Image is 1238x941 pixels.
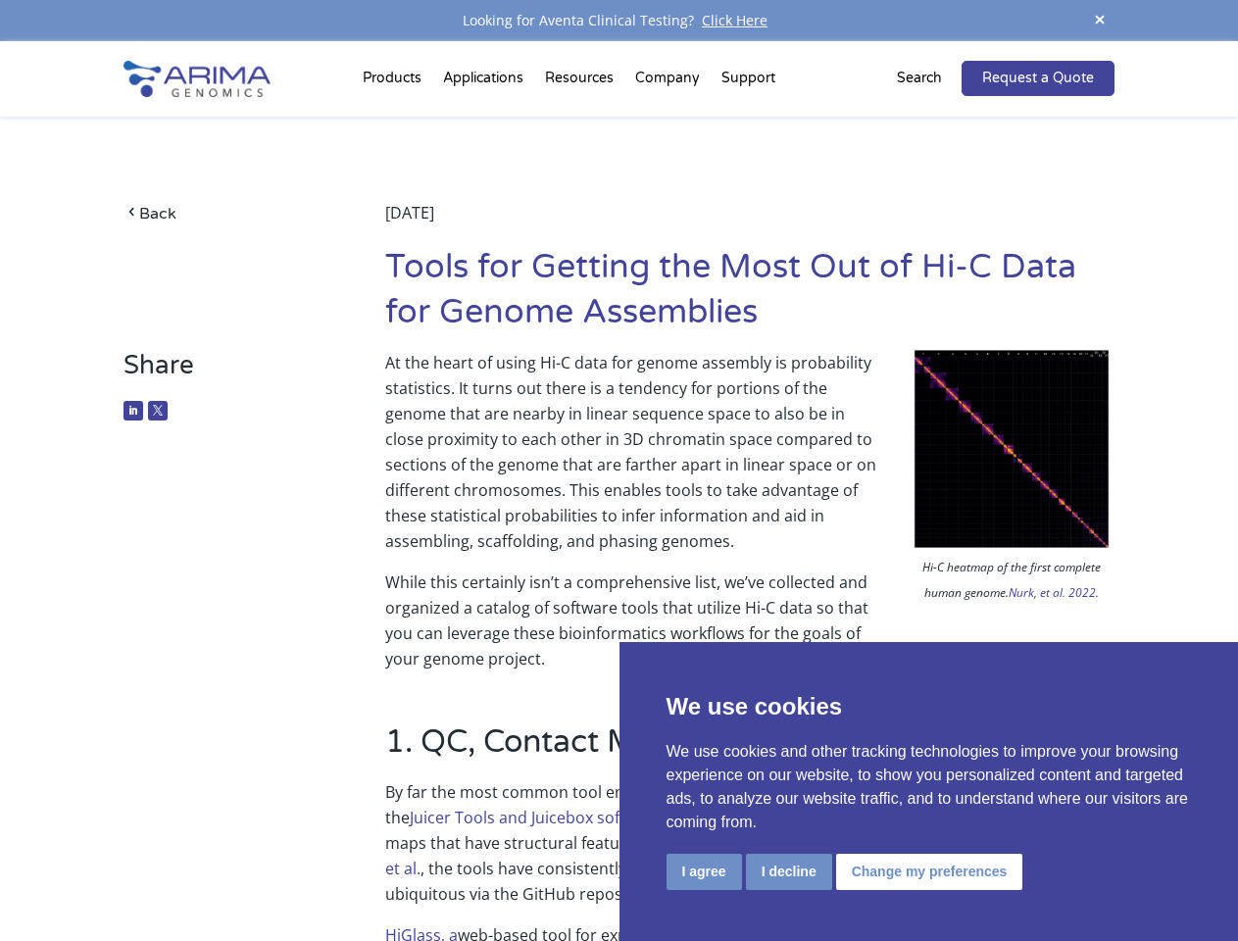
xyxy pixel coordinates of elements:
[962,61,1114,96] a: Request a Quote
[410,807,662,828] a: Juicer Tools and Juicebox software
[385,720,1114,779] h2: 1. QC, Contact Maps, and Visualization
[667,854,742,890] button: I agree
[836,854,1023,890] button: Change my preferences
[385,245,1114,350] h1: Tools for Getting the Most Out of Hi-C Data for Genome Assemblies
[667,689,1192,724] p: We use cookies
[667,740,1192,834] p: We use cookies and other tracking technologies to improve your browsing experience on our website...
[909,555,1114,611] p: Hi-C heatmap of the first complete human genome. .
[385,779,1114,922] p: By far the most common tool encountered when browsing genome papers that utilize Hi-C data is the...
[385,350,1114,570] p: At the heart of using Hi-C data for genome assembly is probability statistics. It turns out there...
[897,66,942,91] p: Search
[124,8,1114,33] div: Looking for Aventa Clinical Testing?
[385,570,1114,671] p: While this certainly isn’t a comprehensive list, we’ve collected and organized a catalog of softw...
[124,200,330,226] a: Back
[124,350,330,396] h3: Share
[124,61,271,97] img: Arima-Genomics-logo
[385,200,1114,245] div: [DATE]
[1009,584,1096,601] a: Nurk, et al. 2022
[694,11,775,29] a: Click Here
[746,854,832,890] button: I decline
